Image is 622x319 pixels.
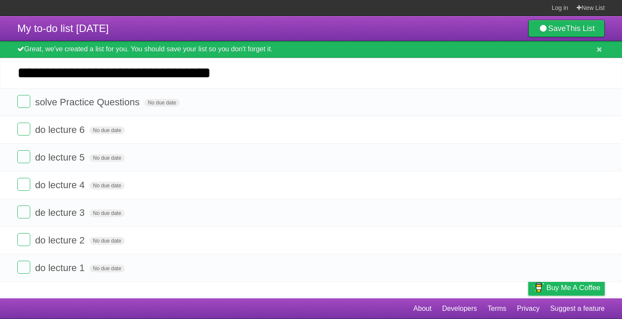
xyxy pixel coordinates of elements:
b: This List [566,24,595,33]
label: Done [17,95,30,108]
span: do lecture 2 [35,235,87,246]
label: Done [17,205,30,218]
span: No due date [89,126,124,134]
label: Done [17,261,30,274]
span: No due date [89,182,124,190]
span: do lecture 5 [35,152,87,163]
span: do lecture 4 [35,180,87,190]
span: solve Practice Questions [35,97,142,107]
a: Terms [488,300,507,317]
img: Buy me a coffee [533,280,544,295]
span: My to-do list [DATE] [17,22,109,34]
a: Suggest a feature [550,300,605,317]
span: No due date [89,209,124,217]
span: No due date [144,99,179,107]
span: do lecture 6 [35,124,87,135]
label: Done [17,123,30,136]
span: No due date [89,265,124,272]
label: Done [17,233,30,246]
a: Privacy [517,300,539,317]
a: About [413,300,432,317]
span: de lecture 3 [35,207,87,218]
label: Done [17,150,30,163]
span: Buy me a coffee [546,280,600,295]
span: No due date [89,154,124,162]
label: Done [17,178,30,191]
span: No due date [89,237,124,245]
span: do lecture 1 [35,262,87,273]
a: Buy me a coffee [528,280,605,296]
a: SaveThis List [528,20,605,37]
a: Developers [442,300,477,317]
